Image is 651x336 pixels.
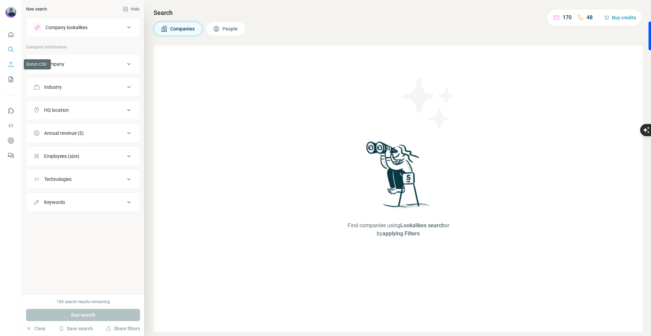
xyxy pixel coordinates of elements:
button: Annual revenue ($) [26,125,140,141]
span: Companies [170,25,195,32]
span: People [222,25,238,32]
button: Industry [26,79,140,95]
span: Find companies using or by [343,222,453,238]
div: Technologies [44,176,72,183]
span: applying Filters [382,230,420,237]
button: Employees (size) [26,148,140,164]
div: Annual revenue ($) [44,130,84,136]
div: Employees (size) [44,153,79,160]
button: Buy credits [604,13,636,22]
img: Avatar [5,7,16,18]
div: Industry [44,84,62,90]
button: Share filters [106,325,140,332]
h4: Search [154,8,643,18]
button: Use Surfe on LinkedIn [5,105,16,117]
button: Company [26,56,140,72]
div: Company lookalikes [45,24,87,31]
p: Company information [26,44,140,50]
button: Hide [118,4,144,14]
img: Surfe Illustration - Woman searching with binoculars [363,140,434,215]
button: Technologies [26,171,140,187]
div: 100 search results remaining [57,299,110,305]
div: HQ location [44,107,69,113]
button: Enrich CSV [5,58,16,70]
span: Lookalikes search [400,222,445,229]
button: Clear [26,325,46,332]
div: New search [26,6,47,12]
img: Surfe Illustration - Stars [398,72,459,133]
div: Keywords [44,199,65,206]
button: Use Surfe API [5,120,16,132]
button: Company lookalikes [26,19,140,36]
div: Company [44,61,64,67]
button: My lists [5,73,16,85]
button: Save search [59,325,93,332]
button: Dashboard [5,134,16,147]
p: 48 [587,14,593,22]
p: 170 [563,14,572,22]
button: Quick start [5,28,16,41]
button: Feedback [5,149,16,162]
button: HQ location [26,102,140,118]
button: Search [5,43,16,56]
button: Keywords [26,194,140,210]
